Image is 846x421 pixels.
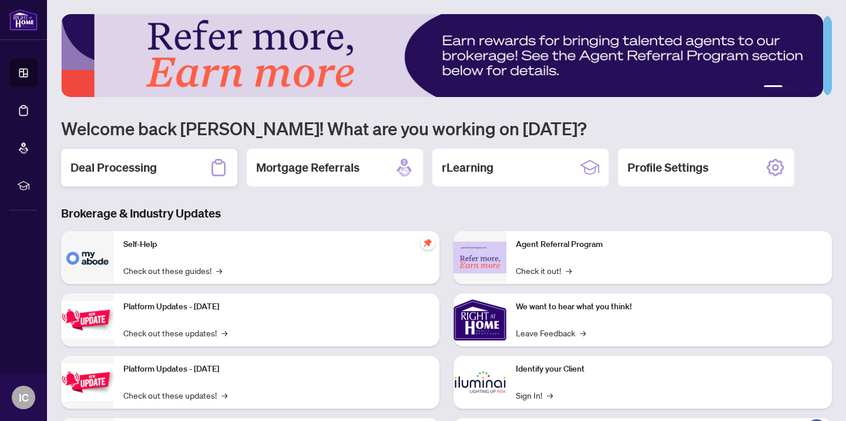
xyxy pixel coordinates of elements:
[221,389,227,402] span: →
[516,238,822,251] p: Agent Referral Program
[806,85,811,90] button: 4
[764,85,783,90] button: 1
[627,159,709,176] h2: Profile Settings
[123,264,222,277] a: Check out these guides!→
[516,300,822,313] p: We want to hear what you think!
[221,326,227,339] span: →
[123,300,430,313] p: Platform Updates - [DATE]
[123,389,227,402] a: Check out these updates!→
[61,363,114,400] img: Platform Updates - July 8, 2025
[516,363,822,376] p: Identify your Client
[61,14,823,97] img: Slide 0
[421,236,435,250] span: pushpin
[580,326,586,339] span: →
[61,205,832,222] h3: Brokerage & Industry Updates
[19,389,29,406] span: IC
[9,9,38,31] img: logo
[787,85,792,90] button: 2
[61,231,114,284] img: Self-Help
[516,326,586,339] a: Leave Feedback→
[61,117,832,139] h1: Welcome back [PERSON_NAME]! What are you working on [DATE]?
[547,389,553,402] span: →
[815,85,820,90] button: 5
[566,264,572,277] span: →
[123,326,227,339] a: Check out these updates!→
[123,363,430,376] p: Platform Updates - [DATE]
[516,264,572,277] a: Check it out!→
[799,380,834,415] button: Open asap
[516,389,553,402] a: Sign In!→
[454,356,506,409] img: Identify your Client
[61,301,114,338] img: Platform Updates - July 21, 2025
[454,293,506,346] img: We want to hear what you think!
[123,238,430,251] p: Self-Help
[256,159,360,176] h2: Mortgage Referrals
[216,264,222,277] span: →
[442,159,493,176] h2: rLearning
[797,85,801,90] button: 3
[454,242,506,274] img: Agent Referral Program
[70,159,157,176] h2: Deal Processing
